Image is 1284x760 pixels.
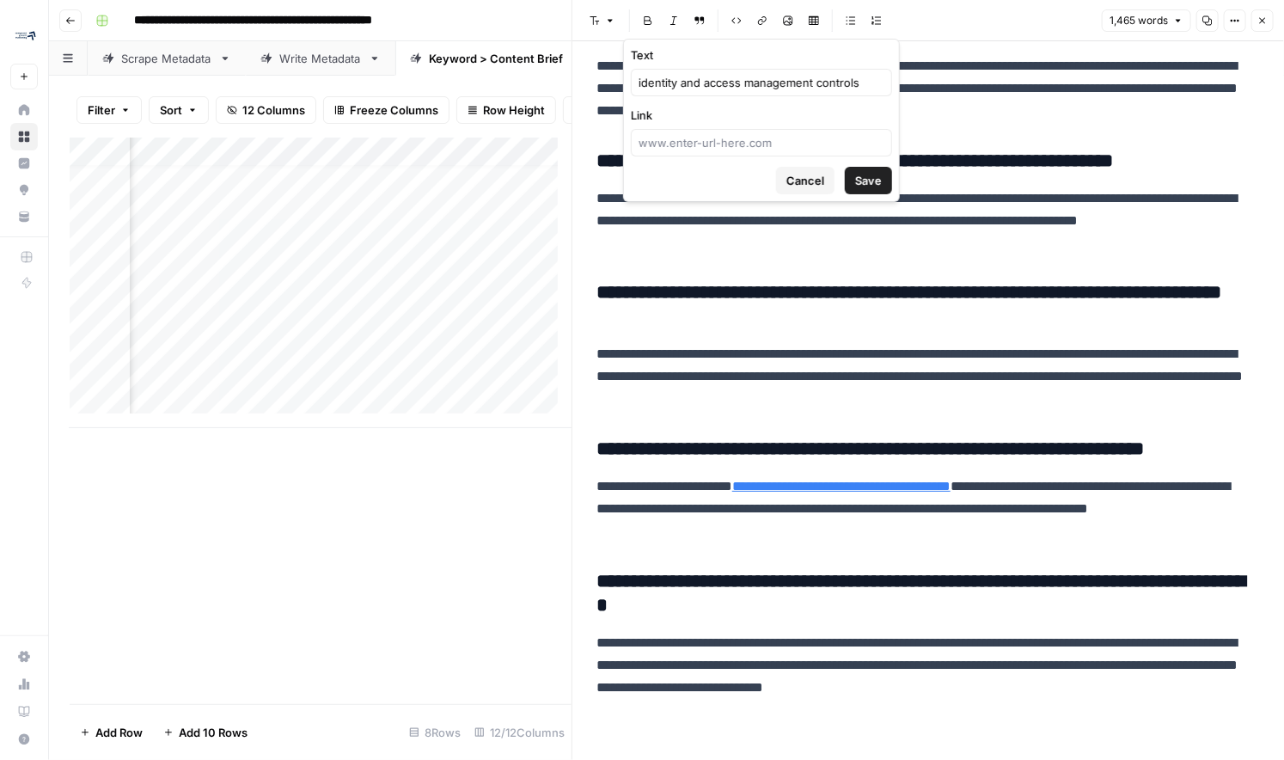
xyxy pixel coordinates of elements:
[10,671,38,698] a: Usage
[153,719,258,746] button: Add 10 Rows
[121,50,212,67] div: Scrape Metadata
[10,176,38,204] a: Opportunities
[10,643,38,671] a: Settings
[456,96,556,124] button: Row Height
[10,20,41,51] img: Compound Growth Logo
[1102,9,1191,32] button: 1,465 words
[76,96,142,124] button: Filter
[279,50,362,67] div: Write Metadata
[246,41,395,76] a: Write Metadata
[468,719,572,746] div: 12/12 Columns
[10,203,38,230] a: Your Data
[786,172,824,189] span: Cancel
[88,41,246,76] a: Scrape Metadata
[395,41,596,76] a: Keyword > Content Brief
[639,74,884,91] input: Type placeholder
[179,724,248,741] span: Add 10 Rows
[10,14,38,57] button: Workspace: Compound Growth
[216,96,316,124] button: 12 Columns
[631,46,892,64] label: Text
[10,123,38,150] a: Browse
[1110,13,1168,28] span: 1,465 words
[429,50,563,67] div: Keyword > Content Brief
[323,96,449,124] button: Freeze Columns
[855,172,882,189] span: Save
[845,167,892,194] button: Save
[402,719,468,746] div: 8 Rows
[149,96,209,124] button: Sort
[10,150,38,177] a: Insights
[70,719,153,746] button: Add Row
[483,101,545,119] span: Row Height
[10,698,38,726] a: Learning Hub
[631,107,892,124] label: Link
[160,101,182,119] span: Sort
[639,134,884,151] input: www.enter-url-here.com
[242,101,305,119] span: 12 Columns
[10,96,38,124] a: Home
[88,101,115,119] span: Filter
[10,726,38,753] button: Help + Support
[776,167,835,194] button: Cancel
[350,101,438,119] span: Freeze Columns
[95,724,143,741] span: Add Row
